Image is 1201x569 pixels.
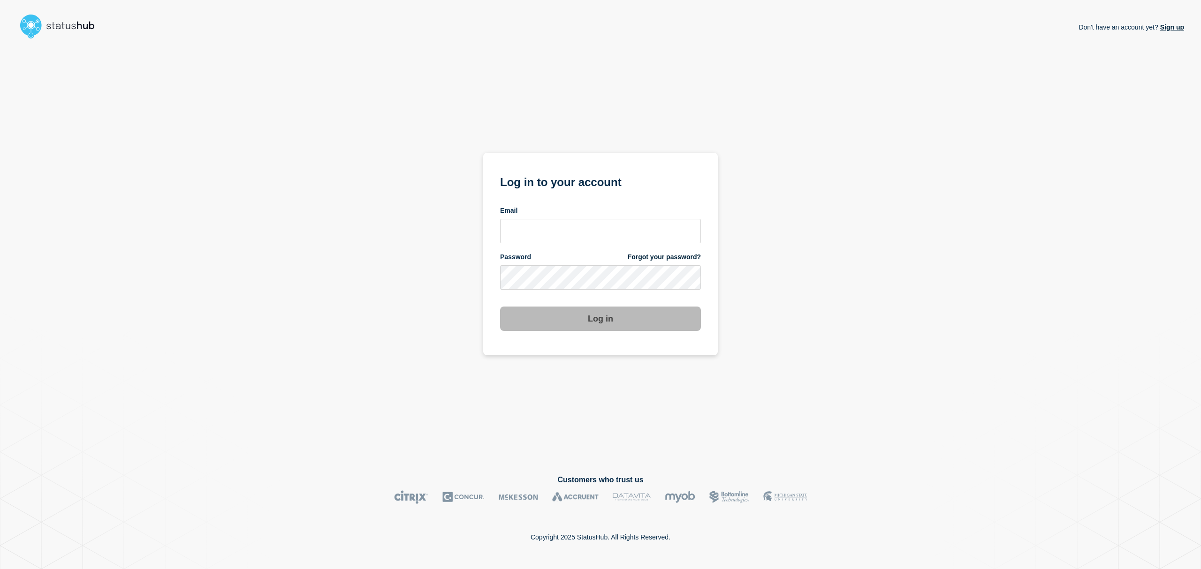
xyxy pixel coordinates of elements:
[665,490,695,504] img: myob logo
[442,490,485,504] img: Concur logo
[613,490,651,504] img: DataVita logo
[552,490,599,504] img: Accruent logo
[628,253,701,262] a: Forgot your password?
[500,219,701,243] input: email input
[499,490,538,504] img: McKesson logo
[531,533,670,541] p: Copyright 2025 StatusHub. All Rights Reserved.
[1079,16,1184,38] p: Don't have an account yet?
[709,490,749,504] img: Bottomline logo
[500,265,701,290] input: password input
[17,11,106,41] img: StatusHub logo
[500,307,701,331] button: Log in
[17,476,1184,484] h2: Customers who trust us
[500,172,701,190] h1: Log in to your account
[394,490,428,504] img: Citrix logo
[763,490,807,504] img: MSU logo
[500,206,517,215] span: Email
[500,253,531,262] span: Password
[1158,23,1184,31] a: Sign up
